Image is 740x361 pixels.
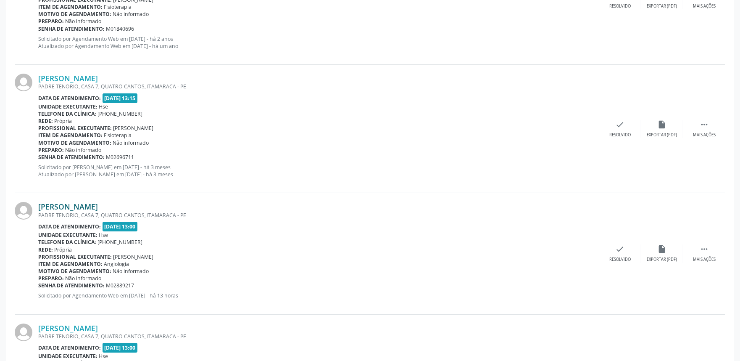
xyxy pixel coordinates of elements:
[658,244,667,254] i: insert_drive_file
[38,260,103,268] b: Item de agendamento:
[38,268,111,275] b: Motivo de agendamento:
[616,120,625,129] i: check
[113,253,154,260] span: [PERSON_NAME]
[647,132,677,138] div: Exportar (PDF)
[113,139,149,146] span: Não informado
[38,95,101,102] b: Data de atendimento:
[103,343,138,353] span: [DATE] 13:00
[38,25,105,32] b: Senha de atendimento:
[38,117,53,125] b: Rede:
[609,3,631,9] div: Resolvido
[99,231,108,239] span: Hse
[647,257,677,263] div: Exportar (PDF)
[38,35,599,50] p: Solicitado por Agendamento Web em [DATE] - há 2 anos Atualizado por Agendamento Web em [DATE] - h...
[38,164,599,178] p: Solicitado por [PERSON_NAME] em [DATE] - há 3 meses Atualizado por [PERSON_NAME] em [DATE] - há 3...
[38,282,105,289] b: Senha de atendimento:
[103,93,138,103] span: [DATE] 13:15
[38,253,112,260] b: Profissional executante:
[38,353,97,360] b: Unidade executante:
[104,132,132,139] span: Fisioterapia
[38,324,98,333] a: [PERSON_NAME]
[38,125,112,132] b: Profissional executante:
[38,212,599,219] div: PADRE TENORIO, CASA 7, QUATRO CANTOS, ITAMARACA - PE
[66,146,102,154] span: Não informado
[38,275,64,282] b: Preparo:
[38,110,96,117] b: Telefone da clínica:
[55,117,72,125] span: Própria
[700,244,709,254] i: 
[113,268,149,275] span: Não informado
[38,18,64,25] b: Preparo:
[693,132,716,138] div: Mais ações
[15,74,32,91] img: img
[113,11,149,18] span: Não informado
[38,139,111,146] b: Motivo de agendamento:
[15,202,32,220] img: img
[99,353,108,360] span: Hse
[38,146,64,154] b: Preparo:
[616,244,625,254] i: check
[38,202,98,211] a: [PERSON_NAME]
[38,132,103,139] b: Item de agendamento:
[647,3,677,9] div: Exportar (PDF)
[38,103,97,110] b: Unidade executante:
[38,74,98,83] a: [PERSON_NAME]
[609,132,631,138] div: Resolvido
[99,103,108,110] span: Hse
[113,125,154,132] span: [PERSON_NAME]
[66,275,102,282] span: Não informado
[55,246,72,253] span: Própria
[700,120,709,129] i: 
[98,239,143,246] span: [PHONE_NUMBER]
[103,222,138,231] span: [DATE] 13:00
[104,260,129,268] span: Angiologia
[38,223,101,230] b: Data de atendimento:
[38,154,105,161] b: Senha de atendimento:
[38,231,97,239] b: Unidade executante:
[15,324,32,341] img: img
[106,154,134,161] span: M02696711
[38,344,101,351] b: Data de atendimento:
[658,120,667,129] i: insert_drive_file
[106,282,134,289] span: M02889217
[98,110,143,117] span: [PHONE_NUMBER]
[609,257,631,263] div: Resolvido
[38,239,96,246] b: Telefone da clínica:
[66,18,102,25] span: Não informado
[38,11,111,18] b: Motivo de agendamento:
[38,292,599,299] p: Solicitado por Agendamento Web em [DATE] - há 13 horas
[693,3,716,9] div: Mais ações
[693,257,716,263] div: Mais ações
[104,3,132,11] span: Fisioterapia
[106,25,134,32] span: M01840696
[38,246,53,253] b: Rede:
[38,333,599,340] div: PADRE TENORIO, CASA 7, QUATRO CANTOS, ITAMARACA - PE
[38,83,599,90] div: PADRE TENORIO, CASA 7, QUATRO CANTOS, ITAMARACA - PE
[38,3,103,11] b: Item de agendamento:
